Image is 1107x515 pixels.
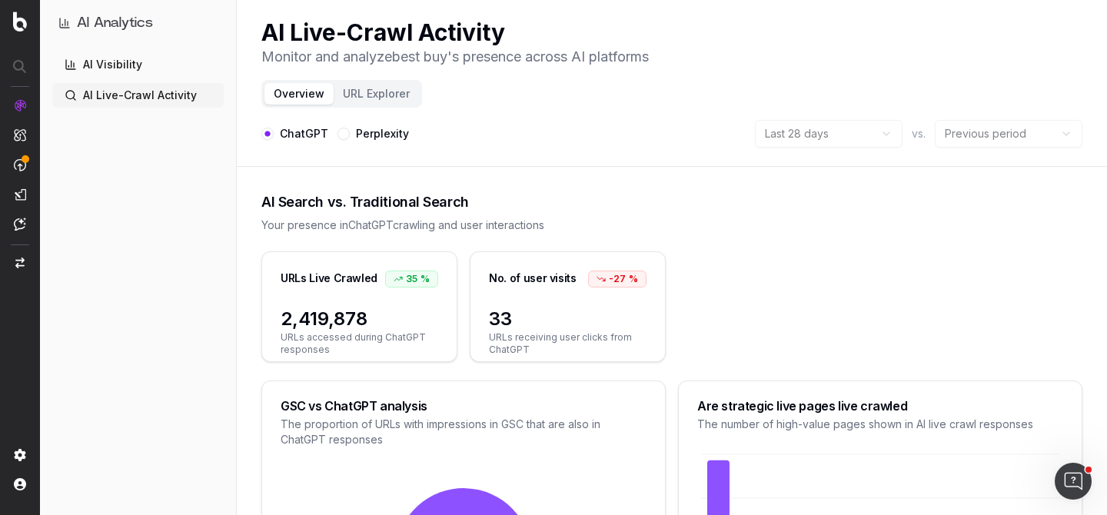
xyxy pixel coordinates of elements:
[261,18,649,46] h1: AI Live-Crawl Activity
[15,257,25,268] img: Switch project
[14,158,26,171] img: Activation
[334,83,419,105] button: URL Explorer
[14,128,26,141] img: Intelligence
[281,307,438,331] span: 2,419,878
[281,400,647,412] div: GSC vs ChatGPT analysis
[697,417,1063,432] div: The number of high-value pages shown in AI live crawl responses
[280,128,328,139] label: ChatGPT
[52,52,224,77] a: AI Visibility
[77,12,153,34] h1: AI Analytics
[14,188,26,201] img: Studio
[588,271,647,287] div: -27
[58,12,218,34] button: AI Analytics
[14,99,26,111] img: Analytics
[261,46,649,68] p: Monitor and analyze best buy 's presence across AI platforms
[281,417,647,447] div: The proportion of URLs with impressions in GSC that are also in ChatGPT responses
[489,331,647,356] span: URLs receiving user clicks from ChatGPT
[281,331,438,356] span: URLs accessed during ChatGPT responses
[421,273,430,285] span: %
[697,400,1063,412] div: Are strategic live pages live crawled
[261,218,1082,233] div: Your presence in ChatGPT crawling and user interactions
[1055,463,1092,500] iframe: Intercom live chat
[14,478,26,490] img: My account
[356,128,409,139] label: Perplexity
[912,126,926,141] span: vs.
[13,12,27,32] img: Botify logo
[52,83,224,108] a: AI Live-Crawl Activity
[489,307,647,331] span: 33
[261,191,1082,213] div: AI Search vs. Traditional Search
[264,83,334,105] button: Overview
[385,271,438,287] div: 35
[629,273,638,285] span: %
[14,218,26,231] img: Assist
[14,449,26,461] img: Setting
[489,271,577,286] div: No. of user visits
[281,271,377,286] div: URLs Live Crawled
